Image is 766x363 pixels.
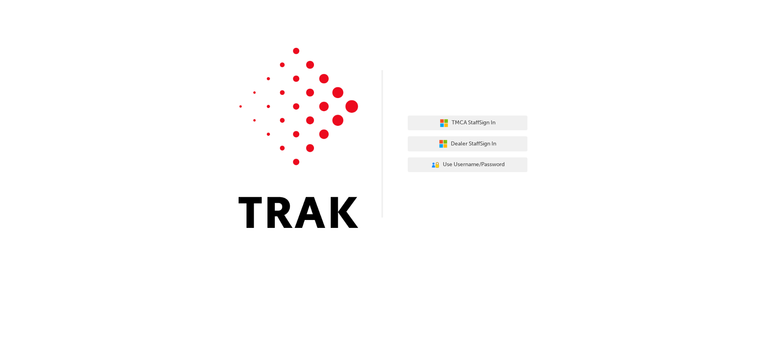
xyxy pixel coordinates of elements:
[443,160,505,169] span: Use Username/Password
[408,136,527,151] button: Dealer StaffSign In
[451,139,496,149] span: Dealer Staff Sign In
[239,48,358,228] img: Trak
[452,118,496,128] span: TMCA Staff Sign In
[408,116,527,131] button: TMCA StaffSign In
[408,157,527,173] button: Use Username/Password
